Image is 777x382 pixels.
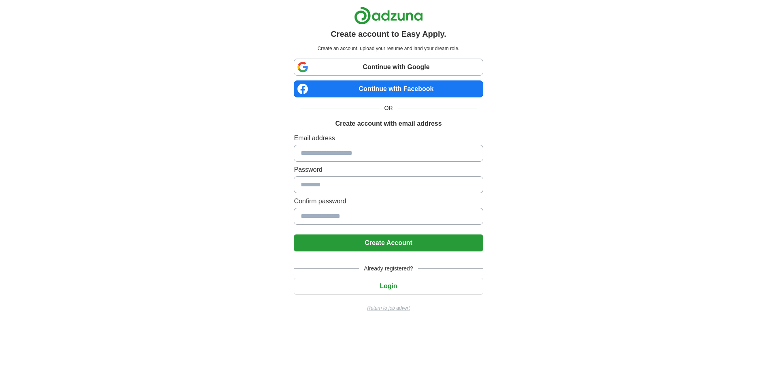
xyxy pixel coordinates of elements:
[294,196,483,206] label: Confirm password
[294,59,483,76] a: Continue with Google
[294,165,483,175] label: Password
[294,80,483,97] a: Continue with Facebook
[294,304,483,312] a: Return to job advert
[294,133,483,143] label: Email address
[294,234,483,251] button: Create Account
[380,104,398,112] span: OR
[294,278,483,295] button: Login
[331,28,446,40] h1: Create account to Easy Apply.
[335,119,442,129] h1: Create account with email address
[354,6,423,25] img: Adzuna logo
[359,264,418,273] span: Already registered?
[295,45,481,52] p: Create an account, upload your resume and land your dream role.
[294,283,483,289] a: Login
